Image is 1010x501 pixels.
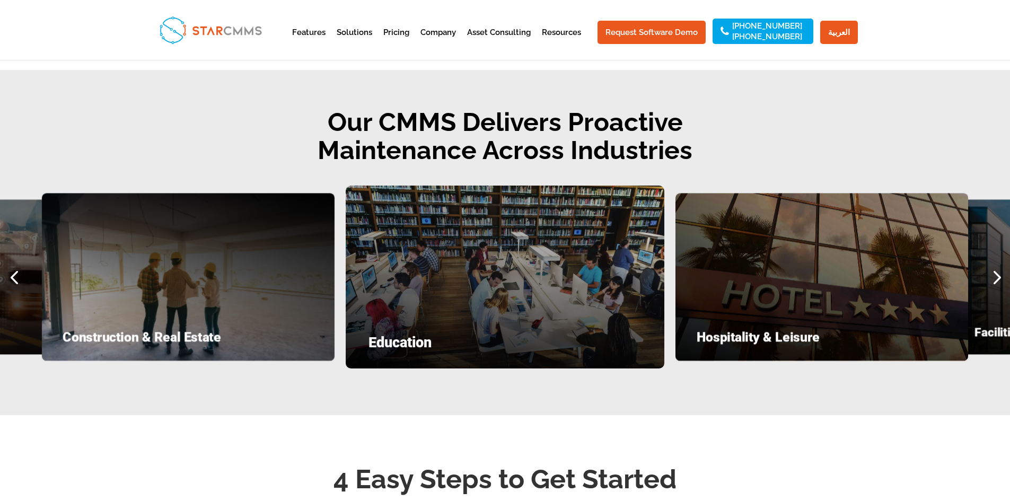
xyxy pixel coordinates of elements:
h4: Education [368,336,642,355]
a: Features [292,29,326,55]
iframe: Chat Widget [833,386,1010,501]
img: StarCMMS [155,12,266,48]
a: العربية [820,21,858,44]
h4: Hospitality & Leisure [697,331,947,349]
h4: Construction & Real Estate [63,331,313,349]
div: Next slide [982,263,1010,291]
div: 5 / 7 [346,186,665,368]
a: [PHONE_NUMBER] [732,33,802,40]
a: [PHONE_NUMBER] [732,22,802,30]
a: Resources [542,29,581,55]
a: Pricing [383,29,409,55]
a: Company [420,29,456,55]
a: Solutions [337,29,372,55]
a: Request Software Demo [598,21,706,44]
div: 4 / 7 [42,193,335,361]
a: Asset Consulting [467,29,531,55]
div: 6 / 7 [675,193,968,361]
